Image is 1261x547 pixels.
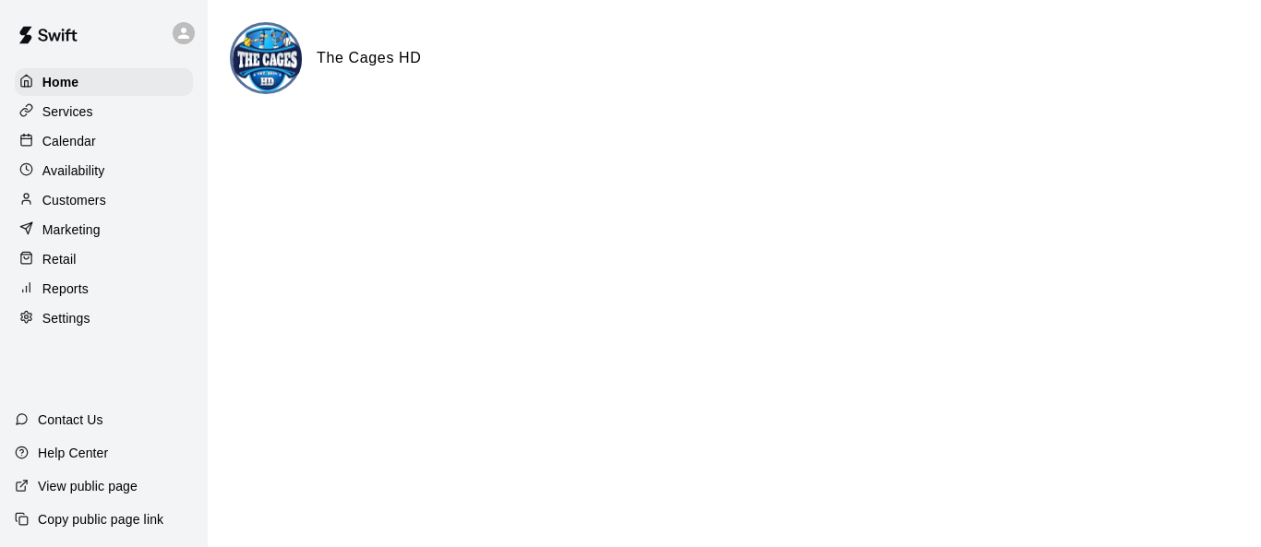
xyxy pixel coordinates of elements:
h6: The Cages HD [317,46,422,70]
p: Calendar [42,132,96,150]
p: Services [42,102,93,121]
p: View public page [38,477,138,495]
a: Reports [15,275,193,303]
p: Help Center [38,444,108,462]
p: Reports [42,279,89,298]
a: Calendar [15,127,193,155]
a: Settings [15,304,193,332]
a: Home [15,68,193,96]
p: Availability [42,161,105,180]
p: Retail [42,250,77,268]
a: Services [15,98,193,125]
a: Customers [15,186,193,214]
a: Retail [15,245,193,273]
p: Customers [42,191,106,209]
img: The Cages HD logo [233,25,302,94]
p: Home [42,73,79,91]
a: Marketing [15,216,193,244]
p: Marketing [42,220,101,239]
a: Availability [15,157,193,184]
p: Settings [42,309,90,327]
p: Contact Us [38,410,103,429]
p: Copy public page link [38,510,163,529]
